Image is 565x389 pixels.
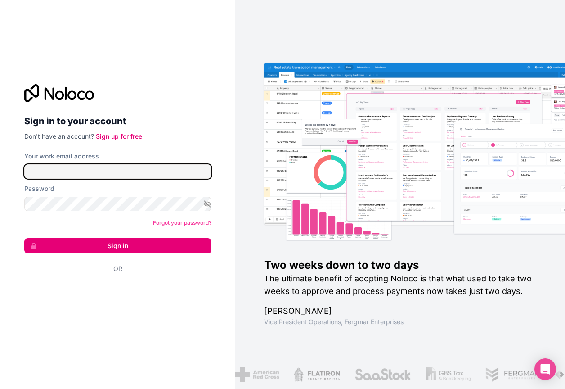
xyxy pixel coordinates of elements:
[24,197,211,211] input: Password
[264,305,536,317] h1: [PERSON_NAME]
[96,132,142,140] a: Sign up for free
[24,283,204,303] div: Sign in with Google. Opens in new tab
[24,164,211,179] input: Email address
[264,258,536,272] h1: Two weeks down to two days
[24,152,99,161] label: Your work email address
[234,367,278,382] img: /assets/american-red-cross-BAupjrZR.png
[292,367,339,382] img: /assets/flatiron-C8eUkumj.png
[354,367,410,382] img: /assets/saastock-C6Zbiodz.png
[20,283,209,303] iframe: Sign in with Google Button
[113,264,122,273] span: Or
[24,113,211,129] h2: Sign in to your account
[484,367,539,382] img: /assets/fergmar-CudnrXN5.png
[24,132,94,140] span: Don't have an account?
[153,219,211,226] a: Forgot your password?
[534,358,556,380] div: Open Intercom Messenger
[264,272,536,298] h2: The ultimate benefit of adopting Noloco is that what used to take two weeks to approve and proces...
[24,238,211,253] button: Sign in
[264,317,536,326] h1: Vice President Operations , Fergmar Enterprises
[424,367,470,382] img: /assets/gbstax-C-GtDUiK.png
[24,184,54,193] label: Password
